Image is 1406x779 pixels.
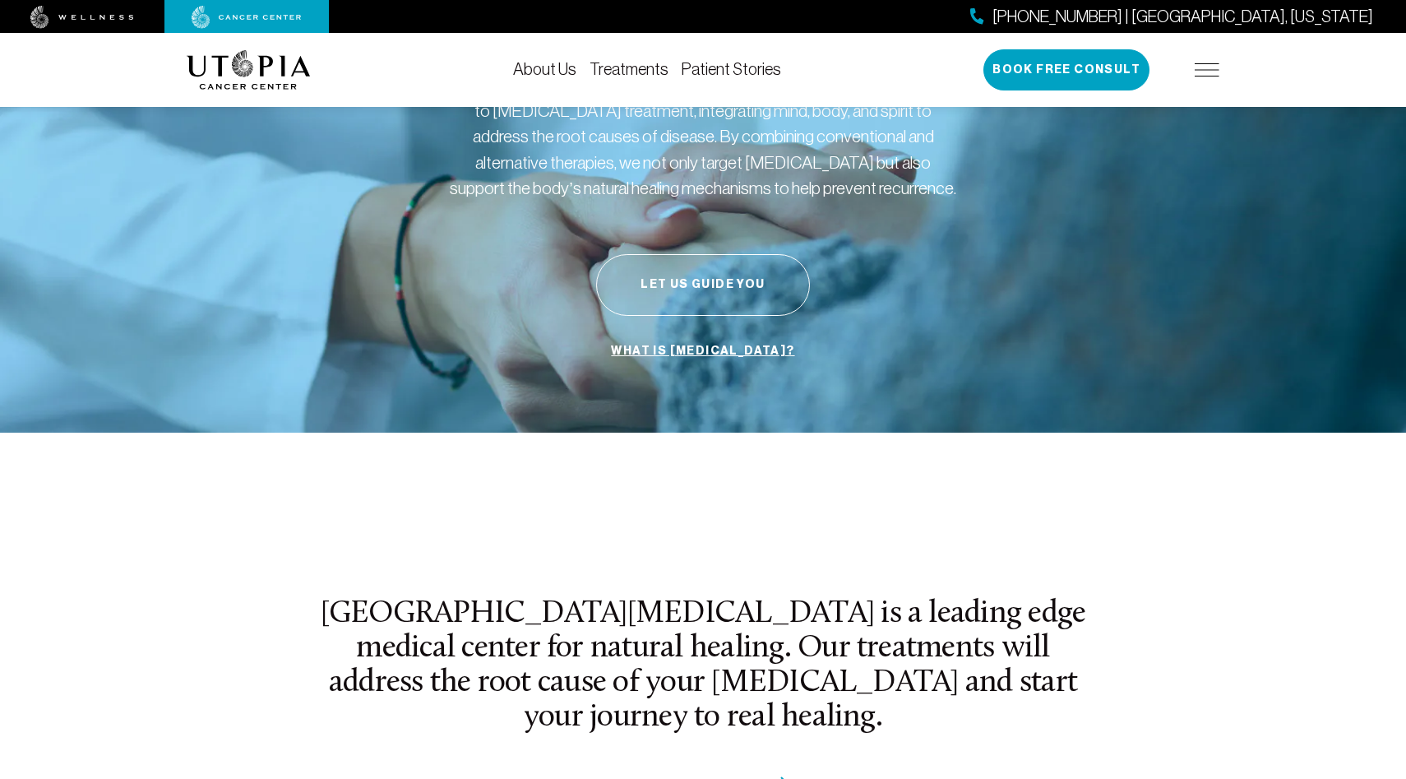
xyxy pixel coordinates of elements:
img: icon-hamburger [1195,63,1219,77]
a: Patient Stories [682,60,781,78]
img: wellness [30,6,134,29]
h2: [GEOGRAPHIC_DATA][MEDICAL_DATA] is a leading edge medical center for natural healing. Our treatme... [318,597,1088,736]
img: cancer center [192,6,302,29]
p: At [GEOGRAPHIC_DATA][MEDICAL_DATA], we take a holistic approach to [MEDICAL_DATA] treatment, inte... [448,72,958,202]
a: About Us [513,60,576,78]
a: What is [MEDICAL_DATA]? [607,336,798,367]
span: [PHONE_NUMBER] | [GEOGRAPHIC_DATA], [US_STATE] [992,5,1373,29]
img: logo [187,50,311,90]
a: Treatments [590,60,668,78]
button: Book Free Consult [983,49,1149,90]
a: [PHONE_NUMBER] | [GEOGRAPHIC_DATA], [US_STATE] [970,5,1373,29]
button: Let Us Guide You [596,254,810,316]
